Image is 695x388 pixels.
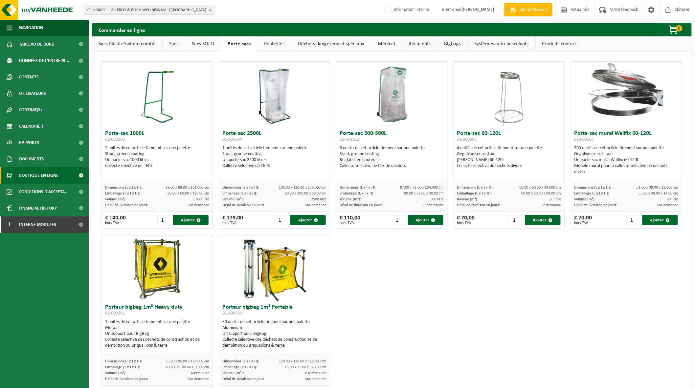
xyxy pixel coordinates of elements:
[574,203,617,207] span: Délai de livraison en jours:
[105,337,209,349] div: Collecte sélective des déchets de construction et de démolition ou Briquaillons & terre
[19,200,57,216] span: Financial History
[311,197,326,201] span: 2500 litre
[105,197,126,201] span: Volume (m³):
[168,192,209,195] span: 80.00 x 60.00 x 120.00 cm
[457,197,478,201] span: Volume (m³):
[222,215,243,225] div: € 179,00
[340,203,383,207] span: Délai de livraison en jours:
[457,203,500,207] span: Délai de livraison en jours:
[222,186,259,190] span: Dimensions (L x l x H):
[457,163,561,169] div: Collecte sélective de déchets divers
[222,157,326,163] div: Un porte-sac 2500 litres
[19,20,43,36] span: Navigation
[105,215,126,225] div: € 140,00
[340,186,376,190] span: Dimensions (L x l x H):
[84,5,215,15] button: 01-000001 - VILLEROY & BOCH WELLNESS NV - [GEOGRAPHIC_DATA]
[105,325,209,331] div: Metaal
[305,377,326,381] span: Sur demande
[222,151,326,157] div: Staal, groene coating
[19,184,69,200] span: Conditions d'accepta...
[105,203,148,207] span: Délai de livraison en jours:
[461,7,494,12] strong: [PERSON_NAME]
[222,137,242,142] span: 01-000304
[285,192,326,195] span: 90.00 x 100.00 x 60.00 cm
[105,151,209,157] div: Staal, groene coating
[279,186,326,190] span: 100.00 x 120.00 x 170.000 cm
[105,163,209,169] div: Collecte sélective de l’EPS
[275,215,290,225] input: 1
[457,186,494,190] span: Dimensions (L x l x H):
[157,215,173,225] input: 1
[457,145,561,169] div: 4 unités de cet article tiennent sur une palette
[540,203,561,207] span: Sur demande
[124,235,190,301] img: 01-000301
[509,215,525,225] input: 1
[87,5,206,15] span: 01-000001 - VILLEROY & BOCH WELLNESS NV - [GEOGRAPHIC_DATA]
[222,145,326,169] div: 1 unités de cet article tiennent sur une palette
[400,186,444,190] span: 87.00 x 72.00 x 134.000 cm
[359,62,425,127] img: 01-001012
[188,371,209,375] span: 1 Mètre cube
[222,359,259,363] span: Dimensions (L x l x H):
[105,359,142,363] span: Dimensions (L x l x H):
[525,215,561,225] button: Ajouter
[371,36,402,51] a: Médical
[105,137,125,142] span: 01-000303
[383,5,429,15] label: Information interne
[340,221,360,225] span: hors TVA
[574,192,609,195] span: Emballage (L x l x H):
[404,192,444,195] span: 90.00 x 72.00 x 30.00 cm
[305,203,326,207] span: Sur demande
[222,371,244,375] span: Volume (m³):
[221,36,257,51] a: Porte-sacs
[639,192,679,195] span: 55.00 x 40.00 x 14.00 cm
[291,36,371,51] a: Déchets dangereux et spéciaux
[166,365,209,369] span: 100.00 x 100.00 x 50.00 cm
[285,365,326,369] span: 25.00 x 25.00 x 120.00 cm
[423,203,444,207] span: Sur demande
[105,157,209,163] div: Un porte-sac 1000 litres
[19,85,46,102] span: Utilisateurs
[437,36,467,51] a: Bigbags
[105,371,126,375] span: Volume (m³):
[105,319,209,349] div: 1 unités de cet article tiennent sur une palette
[340,215,360,225] div: € 110,00
[574,151,679,157] div: Gegalvaniseerd staal
[222,325,326,331] div: Aluminium
[188,203,209,207] span: Sur demande
[402,36,437,51] a: Récipients
[105,377,148,381] span: Délai de livraison en jours:
[105,304,209,317] h3: Porteur bigbag 1m³ Heavy duty
[185,36,221,51] a: Sacs SOLO
[222,131,326,144] h3: Porte-sac 2500L
[574,221,592,225] span: hors TVA
[457,131,561,144] h3: Porte-sac 60-120L
[637,186,679,190] span: 51.00 x 39.00 x 12.000 cm
[105,192,140,195] span: Emballage (L x l x H):
[574,137,594,142] span: 01-000307
[19,102,42,118] span: Contrat(s)
[574,186,611,190] span: Dimensions (L x l x H):
[457,137,477,142] span: 01-000306
[105,311,125,316] span: 01-000301
[19,216,56,233] span: Interne modules
[457,221,475,225] span: hors TVA
[173,215,209,225] button: Ajouter
[19,118,43,134] span: Calendrier
[166,186,209,190] span: 89.00 x 88.00 x 161.000 cm
[19,167,58,184] span: Boutique en ligne
[457,215,475,225] div: € 70,00
[408,215,443,225] button: Ajouter
[7,216,12,233] span: I
[431,197,444,201] span: 500 litre
[340,192,374,195] span: Emballage (L x l x H):
[222,192,257,195] span: Emballage (L x l x H):
[92,36,162,51] a: Sacs Plastic Switch (combi)
[141,62,174,127] img: 01-000303
[392,215,407,225] input: 1
[340,157,444,163] div: Réglable en hauteur !
[457,192,492,195] span: Emballage (L x l x H):
[242,235,307,301] img: 01-000599
[222,163,326,169] div: Collecte sélective de l’EPS
[493,62,526,127] img: 01-000306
